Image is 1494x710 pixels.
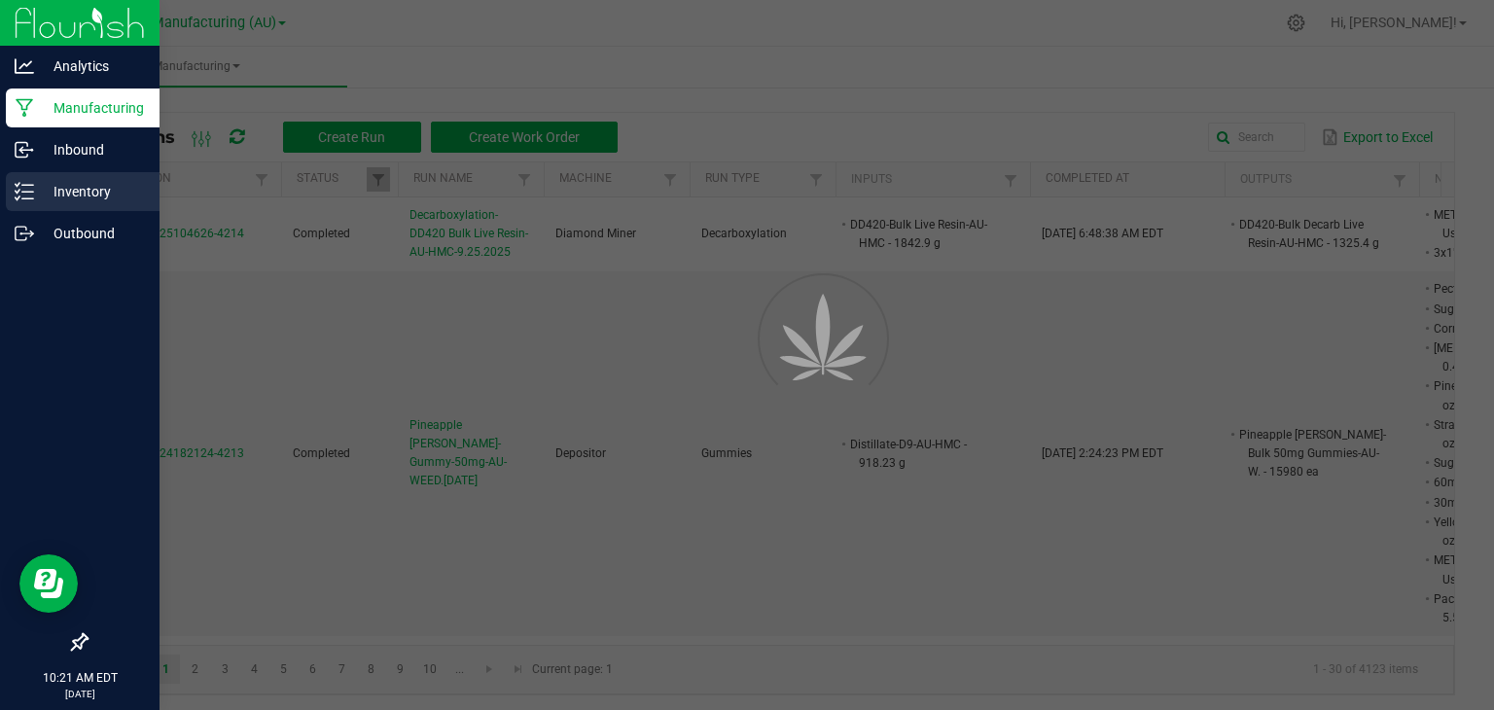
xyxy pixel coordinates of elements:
[15,182,34,201] inline-svg: Inventory
[9,669,151,687] p: 10:21 AM EDT
[15,224,34,243] inline-svg: Outbound
[34,138,151,161] p: Inbound
[34,54,151,78] p: Analytics
[15,140,34,160] inline-svg: Inbound
[34,96,151,120] p: Manufacturing
[15,56,34,76] inline-svg: Analytics
[9,687,151,701] p: [DATE]
[15,98,34,118] inline-svg: Manufacturing
[34,222,151,245] p: Outbound
[34,180,151,203] p: Inventory
[19,554,78,613] iframe: Resource center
